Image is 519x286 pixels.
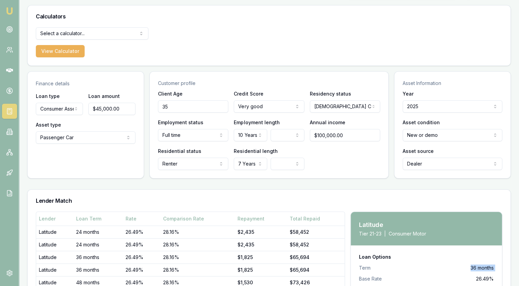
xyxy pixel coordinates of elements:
[36,80,135,88] p: Finance details
[359,254,494,260] div: Loan Options
[158,91,183,97] label: Client Age
[359,230,381,237] span: Tier 21-23
[237,279,284,286] div: $1,530
[73,238,123,251] td: 24 months
[160,263,235,276] td: 28.16%
[290,254,342,261] div: $65,694
[76,215,120,222] div: Loan Term
[36,198,502,203] h3: Lender Match
[36,14,502,19] h3: Calculators
[73,263,123,276] td: 36 months
[389,230,426,237] span: Consumer Motor
[476,275,494,282] span: 26.49%
[163,215,232,222] div: Comparison Rate
[310,119,345,125] label: Annual income
[234,119,279,125] label: Employment length
[359,220,426,230] h3: Latitude
[403,91,414,97] label: Year
[403,148,434,154] label: Asset source
[88,93,120,99] label: Loan amount
[310,91,351,97] label: Residency status
[39,215,71,222] div: Lender
[36,226,73,238] td: Latitude
[160,238,235,251] td: 28.16%
[310,129,380,141] input: $
[158,148,201,154] label: Residential status
[290,229,342,235] div: $58,452
[290,267,342,273] div: $65,694
[237,215,284,222] div: Repayment
[237,229,284,235] div: $2,435
[160,251,235,263] td: 28.16%
[123,251,160,263] td: 26.49%
[359,275,382,282] span: Base Rate
[36,263,73,276] td: Latitude
[234,91,263,97] label: Credit Score
[123,263,160,276] td: 26.49%
[471,264,494,271] span: 36 months
[36,45,85,57] button: View Calculator
[384,230,386,237] span: |
[73,251,123,263] td: 36 months
[73,226,123,238] td: 24 months
[290,215,342,222] div: Total Repaid
[158,80,380,87] p: Customer profile
[237,254,284,261] div: $1,825
[359,264,371,271] span: Term
[123,226,160,238] td: 26.49%
[36,122,61,128] label: Asset type
[126,215,157,222] div: Rate
[403,80,502,87] p: Asset Information
[36,251,73,263] td: Latitude
[403,119,440,125] label: Asset condition
[237,241,284,248] div: $2,435
[234,148,277,154] label: Residential length
[5,7,14,15] img: emu-icon-u.png
[158,119,203,125] label: Employment status
[123,238,160,251] td: 26.49%
[88,103,135,115] input: $
[160,226,235,238] td: 28.16%
[290,279,342,286] div: $73,426
[290,241,342,248] div: $58,452
[36,238,73,251] td: Latitude
[237,267,284,273] div: $1,825
[36,93,60,99] label: Loan type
